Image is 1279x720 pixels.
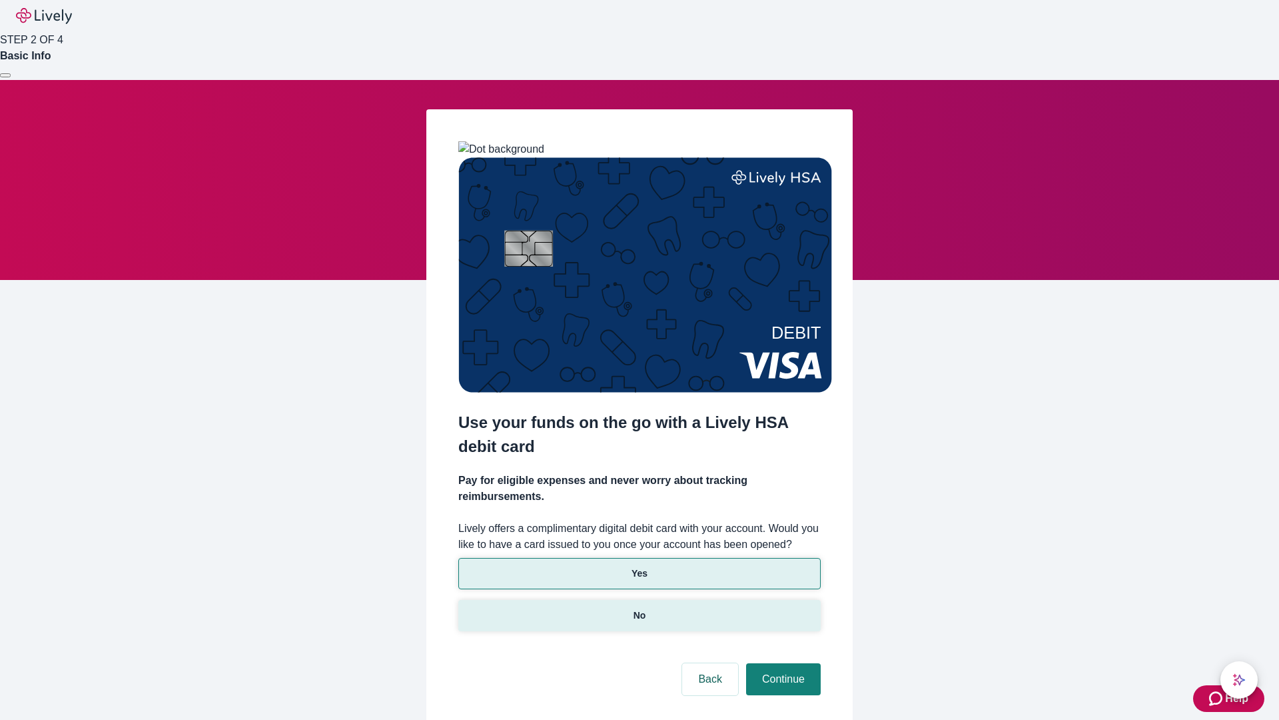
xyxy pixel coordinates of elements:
[632,567,647,581] p: Yes
[1193,685,1264,712] button: Zendesk support iconHelp
[16,8,72,24] img: Lively
[634,609,646,623] p: No
[458,521,821,553] label: Lively offers a complimentary digital debit card with your account. Would you like to have a card...
[1209,691,1225,707] svg: Zendesk support icon
[458,558,821,589] button: Yes
[458,157,832,393] img: Debit card
[458,411,821,459] h2: Use your funds on the go with a Lively HSA debit card
[1220,661,1258,699] button: chat
[746,663,821,695] button: Continue
[458,473,821,505] h4: Pay for eligible expenses and never worry about tracking reimbursements.
[458,141,544,157] img: Dot background
[1225,691,1248,707] span: Help
[682,663,738,695] button: Back
[1232,673,1246,687] svg: Lively AI Assistant
[458,600,821,631] button: No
